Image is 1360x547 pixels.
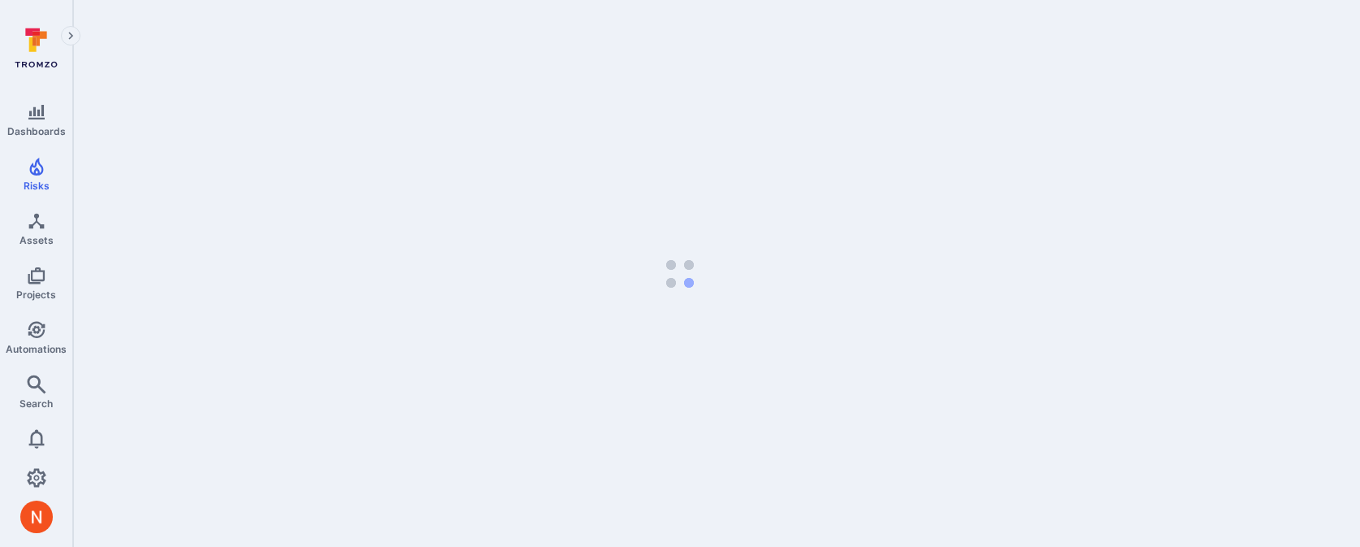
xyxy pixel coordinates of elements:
span: Automations [6,343,67,355]
span: Dashboards [7,125,66,137]
span: Assets [19,234,54,246]
span: Projects [16,289,56,301]
div: Neeren Patki [20,501,53,533]
span: Search [19,397,53,410]
span: Risks [24,180,50,192]
img: ACg8ocIprwjrgDQnDsNSk9Ghn5p5-B8DpAKWoJ5Gi9syOE4K59tr4Q=s96-c [20,501,53,533]
button: Expand navigation menu [61,26,80,46]
i: Expand navigation menu [65,29,76,43]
